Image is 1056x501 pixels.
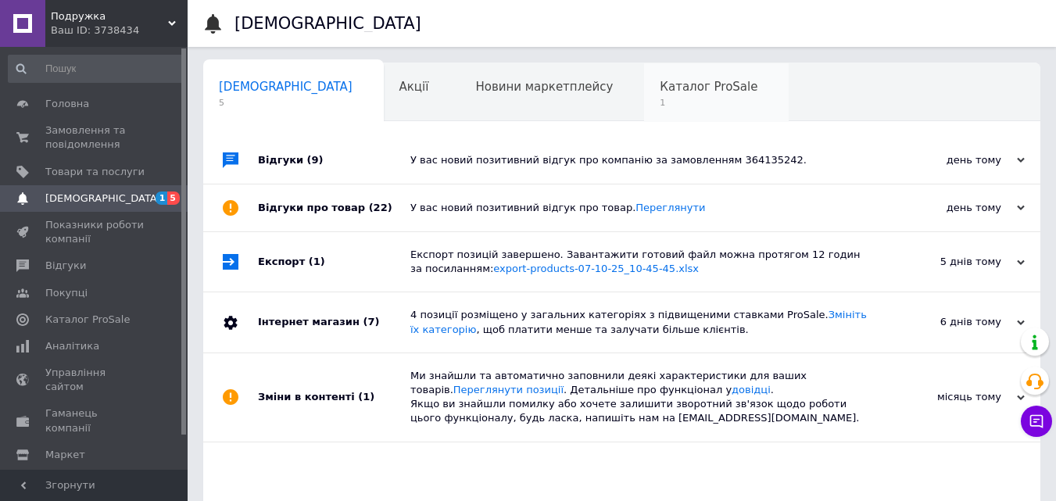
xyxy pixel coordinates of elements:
span: (22) [369,202,392,213]
div: день тому [868,201,1025,215]
div: Зміни в контенті [258,353,410,442]
span: (9) [307,154,324,166]
span: Акції [399,80,429,94]
span: (7) [363,316,379,327]
input: Пошук [8,55,184,83]
span: Покупці [45,286,88,300]
div: У вас новий позитивний відгук про компанію за замовленням 364135242. [410,153,868,167]
div: Відгуки [258,137,410,184]
span: 1 [156,191,168,205]
div: Відгуки про товар [258,184,410,231]
button: Чат з покупцем [1021,406,1052,437]
a: Переглянути [635,202,705,213]
span: 1 [660,97,757,109]
span: Показники роботи компанії [45,218,145,246]
span: Каталог ProSale [45,313,130,327]
a: export-products-07-10-25_10-45-45.xlsx [493,263,699,274]
span: Замовлення та повідомлення [45,123,145,152]
div: місяць тому [868,390,1025,404]
div: Ваш ID: 3738434 [51,23,188,38]
span: (1) [309,256,325,267]
span: (1) [358,391,374,403]
div: У вас новий позитивний відгук про товар. [410,201,868,215]
div: 4 позиції розміщено у загальних категоріях з підвищеними ставками ProSale. , щоб платити менше та... [410,308,868,336]
a: Переглянути позиції [453,384,564,395]
span: 5 [219,97,353,109]
span: Каталог ProSale [660,80,757,94]
a: Змініть їх категорію [410,309,867,335]
span: Гаманець компанії [45,406,145,435]
span: [DEMOGRAPHIC_DATA] [219,80,353,94]
span: Маркет [45,448,85,462]
span: Відгуки [45,259,86,273]
div: 6 днів тому [868,315,1025,329]
span: Аналітика [45,339,99,353]
div: Інтернет магазин [258,292,410,352]
span: Новини маркетплейсу [475,80,613,94]
h1: [DEMOGRAPHIC_DATA] [234,14,421,33]
span: Подружка [51,9,168,23]
span: Товари та послуги [45,165,145,179]
span: 5 [167,191,180,205]
div: день тому [868,153,1025,167]
div: Експорт [258,232,410,292]
span: [DEMOGRAPHIC_DATA] [45,191,161,206]
span: Головна [45,97,89,111]
div: Експорт позицій завершено. Завантажити готовий файл можна протягом 12 годин за посиланням: [410,248,868,276]
span: Управління сайтом [45,366,145,394]
div: 5 днів тому [868,255,1025,269]
div: Ми знайшли та автоматично заповнили деякі характеристики для ваших товарів. . Детальніше про функ... [410,369,868,426]
a: довідці [732,384,771,395]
